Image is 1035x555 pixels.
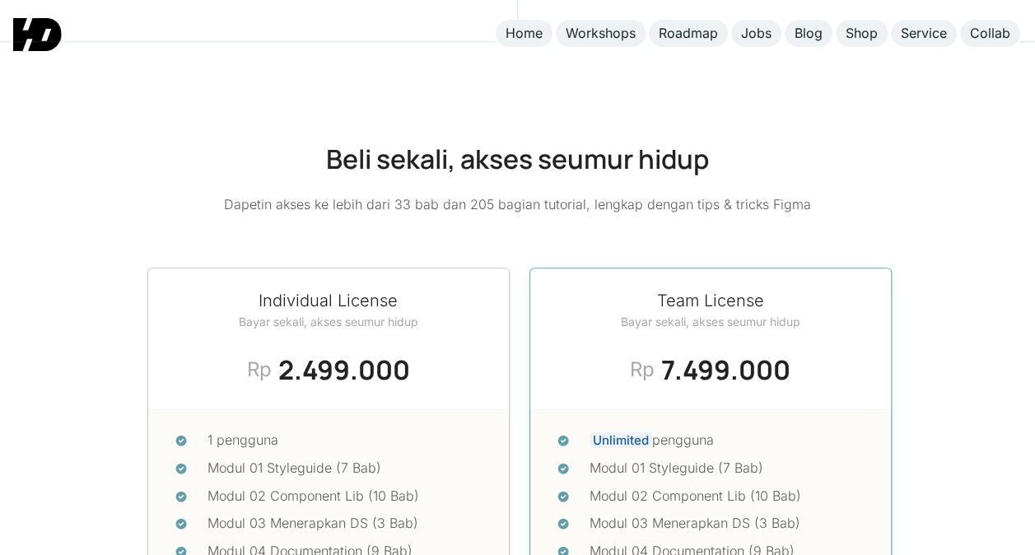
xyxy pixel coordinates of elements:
[836,20,888,47] a: Shop
[901,25,947,42] div: Service
[207,486,483,507] div: Modul 02 Component Lib (10 Bab)
[621,313,800,330] div: Bayar sekali, akses seumur hidup
[496,20,552,47] a: Home
[556,20,646,47] a: Workshops
[207,430,483,451] div: 1 pengguna
[506,25,543,42] div: Home
[590,458,865,479] div: Modul 01 Styleguide (7 Bab)
[590,430,865,451] div: pengguna
[649,20,728,47] a: Roadmap
[590,486,865,507] div: Modul 02 Component Lib (10 Bab)
[590,432,652,448] span: Unlimited
[891,20,957,47] a: Service
[207,458,483,479] div: Modul 01 Styleguide (7 Bab)
[224,194,811,216] p: Dapetin akses ke lebih dari 33 bab dan 205 bagian tutorial, lengkap dengan tips & tricks Figma
[960,20,1020,47] a: Collab
[247,355,272,385] div: Rp
[207,513,483,534] div: Modul 03 Menerapkan DS (3 Bab)
[661,350,790,389] div: 7.499.000
[846,25,878,42] div: Shop
[590,513,865,534] div: Modul 03 Menerapkan DS (3 Bab)
[795,25,823,42] div: Blog
[659,25,718,42] div: Roadmap
[785,20,832,47] a: Blog
[278,350,410,389] div: 2.499.000
[239,288,418,313] h2: Individual License
[970,25,1010,42] div: Collab
[741,25,772,42] div: Jobs
[731,20,781,47] a: Jobs
[621,288,800,313] h2: Team License
[239,313,418,330] div: Bayar sekali, akses seumur hidup
[630,355,655,385] div: Rp
[566,25,636,42] div: Workshops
